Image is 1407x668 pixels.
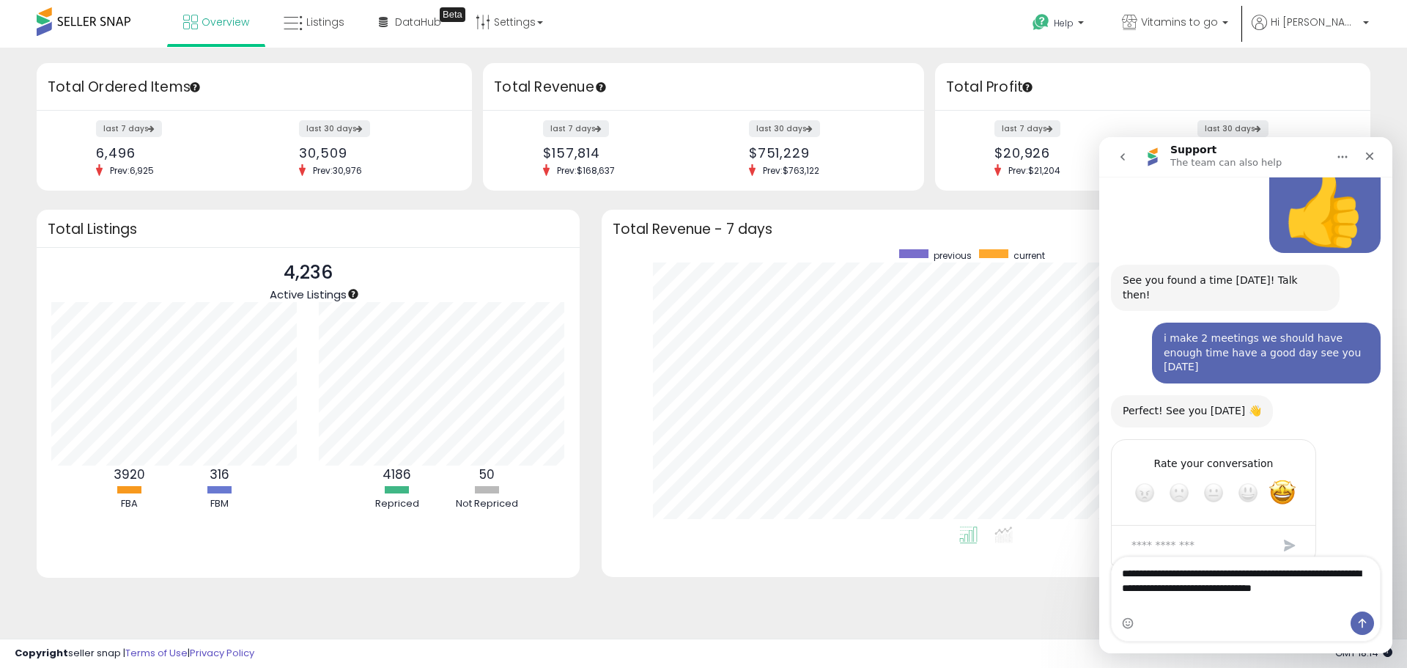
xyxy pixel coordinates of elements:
[15,647,254,661] div: seller snap | |
[190,646,254,660] a: Privacy Policy
[188,81,202,94] div: Tooltip anchor
[613,224,1359,235] h3: Total Revenue - 7 days
[125,646,188,660] a: Terms of Use
[96,145,243,161] div: 6,496
[306,164,369,177] span: Prev: 30,976
[543,120,609,137] label: last 7 days
[1013,249,1045,262] span: current
[48,224,569,235] h3: Total Listings
[383,466,411,483] b: 4186
[210,466,229,483] b: 316
[15,646,68,660] strong: Copyright
[114,466,145,483] b: 3920
[994,145,1142,161] div: $20,926
[347,287,360,301] div: Tooltip anchor
[749,120,820,137] label: last 30 days
[270,259,347,287] p: 4,236
[594,81,608,94] div: Tooltip anchor
[103,164,161,177] span: Prev: 6,925
[1271,15,1359,29] span: Hi [PERSON_NAME]
[550,164,622,177] span: Prev: $168,637
[1021,2,1098,48] a: Help
[395,15,441,29] span: DataHub
[1197,120,1268,137] label: last 30 days
[1252,15,1369,48] a: Hi [PERSON_NAME]
[1032,13,1050,32] i: Get Help
[1054,17,1074,29] span: Help
[1099,137,1392,653] iframe: Intercom live chat
[749,145,898,161] div: $751,229
[353,497,441,511] div: Repriced
[543,145,693,161] div: $157,814
[96,120,162,137] label: last 7 days
[443,497,531,511] div: Not Repriced
[494,77,913,98] h3: Total Revenue
[299,120,370,137] label: last 30 days
[994,120,1060,137] label: last 7 days
[946,77,1359,98] h3: Total Profit
[1141,15,1218,29] span: Vitamins to go
[756,164,827,177] span: Prev: $763,122
[175,497,263,511] div: FBM
[1021,81,1034,94] div: Tooltip anchor
[934,249,972,262] span: previous
[1001,164,1068,177] span: Prev: $21,204
[479,466,495,483] b: 50
[270,287,347,302] span: Active Listings
[202,15,249,29] span: Overview
[85,497,173,511] div: FBA
[299,145,446,161] div: 30,509
[48,77,461,98] h3: Total Ordered Items
[440,7,465,22] div: Tooltip anchor
[306,15,344,29] span: Listings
